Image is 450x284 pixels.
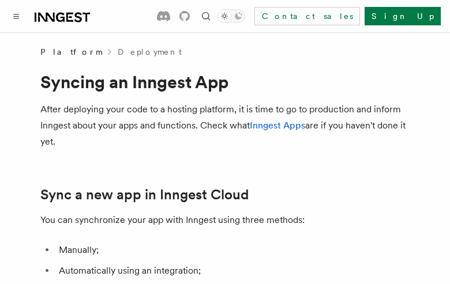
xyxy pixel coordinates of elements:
button: Toggle dark mode [217,9,245,23]
a: Contact sales [254,7,360,25]
a: Sign Up [365,7,441,25]
button: Find something... [199,9,213,23]
a: Deployment [118,46,182,58]
span: Platform [40,46,102,58]
button: Toggle navigation [9,9,23,23]
li: Manually; [55,242,410,258]
a: Inngest Apps [250,120,305,131]
a: Sync a new app in Inngest Cloud [40,187,249,203]
li: Automatically using an integration; [55,263,410,279]
h1: Syncing an Inngest App [40,71,410,92]
p: You can synchronize your app with Inngest using three methods: [40,212,410,228]
p: After deploying your code to a hosting platform, it is time to go to production and inform Innges... [40,101,410,150]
